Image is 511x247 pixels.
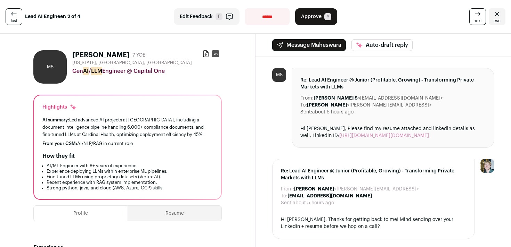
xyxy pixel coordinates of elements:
[469,8,486,25] a: next
[47,169,213,174] li: Experience deploying LLMs within enterprise ML pipelines.
[294,187,334,191] b: [PERSON_NAME]
[11,18,17,24] span: last
[351,39,413,51] button: Auto-draft reply
[314,95,443,102] dd: <[EMAIL_ADDRESS][DOMAIN_NAME]>
[42,141,77,146] span: From your CSM:
[174,8,240,25] button: Edit Feedback F
[307,102,432,109] dd: <[PERSON_NAME][EMAIL_ADDRESS]>
[301,13,322,20] span: Approve
[494,18,501,24] span: esc
[91,67,102,75] mark: LLM
[216,13,222,20] span: F
[47,174,213,180] li: Fine-tuned LLMs using proprietary datasets (Vertex AI).
[34,206,128,221] button: Profile
[25,13,80,20] strong: Lead AI Engineer: 2 of 4
[281,186,294,193] dt: From:
[300,95,314,102] dt: From:
[314,96,358,101] b: [PERSON_NAME] S
[339,133,429,138] a: [URL][DOMAIN_NAME][DOMAIN_NAME]
[132,52,145,59] div: 7 YOE
[300,77,486,91] span: Re: Lead AI Engineer @ Junior (Profitable, Growing) - Transforming Private Markets with LLMs
[42,141,213,146] div: AI/NLP/RAG in current role
[324,13,331,20] span: A
[480,159,494,173] img: 6494470-medium_jpg
[281,199,293,206] dt: Sent:
[128,206,221,221] button: Resume
[42,118,69,122] span: AI summary:
[6,8,22,25] a: last
[312,109,354,116] dd: about 5 hours ago
[300,125,486,139] div: Hi [PERSON_NAME], Please find my resume attached and linkedin details as well, Linkedin ID:
[300,102,307,109] dt: To:
[489,8,505,25] a: Close
[307,103,347,108] b: [PERSON_NAME]
[42,104,77,111] div: Highlights
[72,50,130,60] h1: [PERSON_NAME]
[293,199,334,206] dd: about 5 hours ago
[83,67,89,75] mark: AI
[281,193,287,199] dt: To:
[473,18,482,24] span: next
[281,216,466,230] div: Hi [PERSON_NAME], Thanks for getting back to me! Mind sending over your LinkedIn + resume before ...
[33,50,67,84] div: MS
[42,152,75,160] h2: How they fit
[281,168,466,181] span: Re: Lead AI Engineer @ Junior (Profitable, Growing) - Transforming Private Markets with LLMs
[272,68,286,82] div: MS
[294,186,419,193] dd: <[PERSON_NAME][EMAIL_ADDRESS]>
[47,185,213,191] li: Strong python, java, and cloud (AWS, Azure, GCP) skills.
[42,116,213,138] div: Led advanced AI projects at [GEOGRAPHIC_DATA], including a document intelligence pipeline handlin...
[300,109,312,116] dt: Sent:
[47,180,213,185] li: Recent experience with RAG system implementation.
[287,194,372,198] b: [EMAIL_ADDRESS][DOMAIN_NAME]
[47,163,213,169] li: AI/ML Engineer with 8+ years of experience.
[180,13,213,20] span: Edit Feedback
[295,8,337,25] button: Approve A
[72,67,222,75] div: Gen / Engineer @ Capital One
[72,60,192,66] span: [US_STATE], [GEOGRAPHIC_DATA], [GEOGRAPHIC_DATA]
[272,39,346,51] button: Message Maheswara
